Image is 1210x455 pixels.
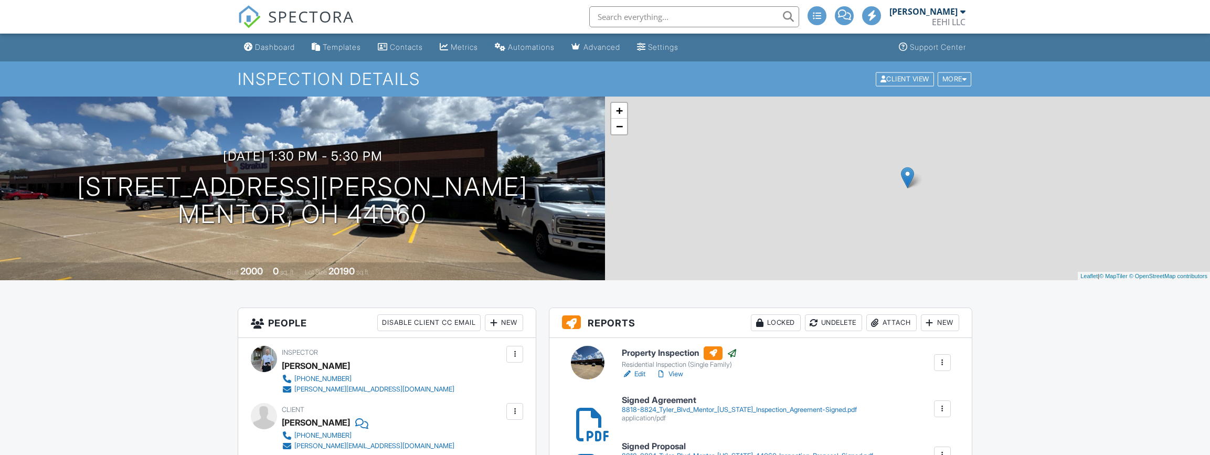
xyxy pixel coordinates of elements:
[648,43,678,51] div: Settings
[1099,273,1128,279] a: © MapTiler
[377,314,481,331] div: Disable Client CC Email
[866,314,917,331] div: Attach
[282,358,350,374] div: [PERSON_NAME]
[240,266,263,277] div: 2000
[875,75,937,82] a: Client View
[294,442,454,450] div: [PERSON_NAME][EMAIL_ADDRESS][DOMAIN_NAME]
[436,38,482,57] a: Metrics
[294,375,352,383] div: [PHONE_NUMBER]
[282,374,454,384] a: [PHONE_NUMBER]
[491,38,559,57] a: Automations (Advanced)
[282,441,454,451] a: [PERSON_NAME][EMAIL_ADDRESS][DOMAIN_NAME]
[282,406,304,414] span: Client
[238,14,354,36] a: SPECTORA
[294,385,454,394] div: [PERSON_NAME][EMAIL_ADDRESS][DOMAIN_NAME]
[240,38,299,57] a: Dashboard
[268,5,354,27] span: SPECTORA
[622,414,857,422] div: application/pdf
[356,268,369,276] span: sq.ft.
[622,346,737,369] a: Property Inspection Residential Inspection (Single Family)
[1080,273,1098,279] a: Leaflet
[305,268,327,276] span: Lot Size
[255,43,295,51] div: Dashboard
[238,5,261,28] img: The Best Home Inspection Software - Spectora
[294,431,352,440] div: [PHONE_NUMBER]
[910,43,966,51] div: Support Center
[622,346,737,360] h6: Property Inspection
[227,268,239,276] span: Built
[280,268,295,276] span: sq. ft.
[895,38,970,57] a: Support Center
[282,348,318,356] span: Inspector
[485,314,523,331] div: New
[656,369,683,379] a: View
[889,6,958,17] div: [PERSON_NAME]
[282,384,454,395] a: [PERSON_NAME][EMAIL_ADDRESS][DOMAIN_NAME]
[876,72,934,86] div: Client View
[323,43,361,51] div: Templates
[622,442,873,451] h6: Signed Proposal
[611,103,627,119] a: Zoom in
[589,6,799,27] input: Search everything...
[273,266,279,277] div: 0
[282,415,350,430] div: [PERSON_NAME]
[451,43,478,51] div: Metrics
[567,38,624,57] a: Advanced
[611,119,627,134] a: Zoom out
[921,314,959,331] div: New
[633,38,683,57] a: Settings
[238,308,536,338] h3: People
[1078,272,1210,281] div: |
[282,430,454,441] a: [PHONE_NUMBER]
[622,396,857,405] h6: Signed Agreement
[622,406,857,414] div: 8818-8824_Tyler_Blvd_Mentor_[US_STATE]_Inspection_Agreement-Signed.pdf
[622,361,737,369] div: Residential Inspection (Single Family)
[938,72,972,86] div: More
[1129,273,1207,279] a: © OpenStreetMap contributors
[374,38,427,57] a: Contacts
[307,38,365,57] a: Templates
[622,396,857,422] a: Signed Agreement 8818-8824_Tyler_Blvd_Mentor_[US_STATE]_Inspection_Agreement-Signed.pdf applicati...
[238,70,972,88] h1: Inspection Details
[583,43,620,51] div: Advanced
[622,369,645,379] a: Edit
[805,314,862,331] div: Undelete
[77,173,528,229] h1: [STREET_ADDRESS][PERSON_NAME] Mentor, OH 44060
[508,43,555,51] div: Automations
[549,308,972,338] h3: Reports
[390,43,423,51] div: Contacts
[932,17,965,27] div: EEHI LLC
[223,149,383,163] h3: [DATE] 1:30 pm - 5:30 pm
[751,314,801,331] div: Locked
[328,266,355,277] div: 20190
